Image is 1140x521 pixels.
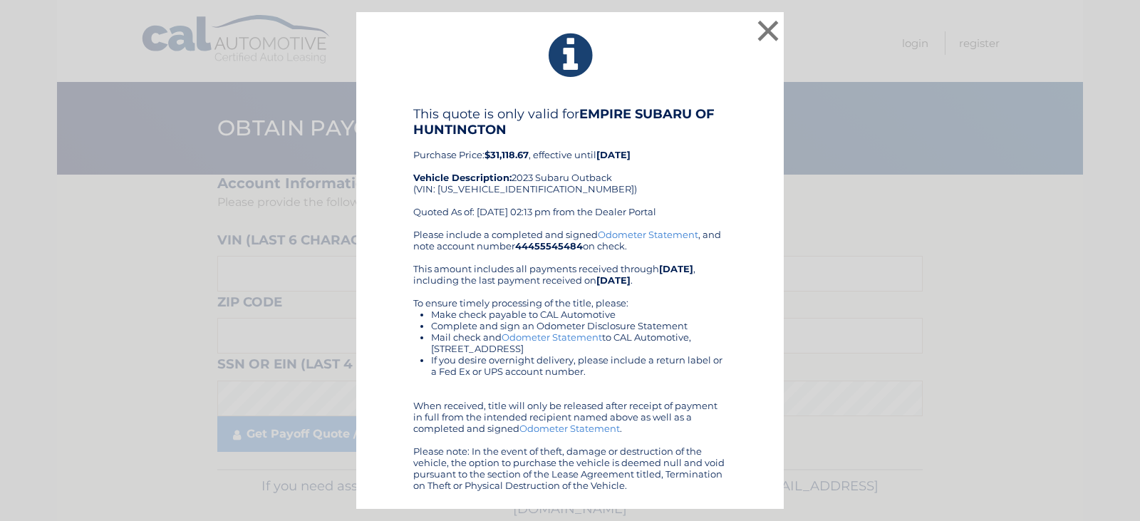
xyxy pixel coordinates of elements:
[431,354,727,377] li: If you desire overnight delivery, please include a return label or a Fed Ex or UPS account number.
[431,331,727,354] li: Mail check and to CAL Automotive, [STREET_ADDRESS]
[413,229,727,491] div: Please include a completed and signed , and note account number on check. This amount includes al...
[431,320,727,331] li: Complete and sign an Odometer Disclosure Statement
[596,149,631,160] b: [DATE]
[413,106,727,229] div: Purchase Price: , effective until 2023 Subaru Outback (VIN: [US_VEHICLE_IDENTIFICATION_NUMBER]) Q...
[596,274,631,286] b: [DATE]
[659,263,693,274] b: [DATE]
[484,149,529,160] b: $31,118.67
[754,16,782,45] button: ×
[598,229,698,240] a: Odometer Statement
[502,331,602,343] a: Odometer Statement
[431,309,727,320] li: Make check payable to CAL Automotive
[413,106,727,138] h4: This quote is only valid for
[413,106,715,138] b: EMPIRE SUBARU OF HUNTINGTON
[515,240,583,252] b: 44455545484
[519,423,620,434] a: Odometer Statement
[413,172,512,183] strong: Vehicle Description:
